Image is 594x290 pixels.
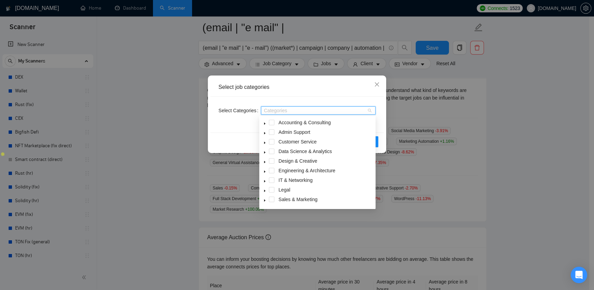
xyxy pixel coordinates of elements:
[278,129,310,135] span: Admin Support
[278,120,331,125] span: Accounting & Consulting
[277,186,374,194] span: Legal
[368,76,386,94] button: Close
[263,122,266,125] span: caret-down
[0,152,5,156] img: Apollo
[278,158,317,164] span: Design & Creative
[277,205,374,213] span: Translation
[218,83,376,91] div: Select job categories
[277,118,374,127] span: Accounting & Consulting
[277,176,374,184] span: IT & Networking
[277,157,374,165] span: Design & Creative
[374,82,380,87] span: close
[263,199,266,202] span: caret-down
[571,267,587,283] div: Open Intercom Messenger
[277,138,374,146] span: Customer Service
[263,170,266,173] span: caret-down
[278,197,318,202] span: Sales & Marketing
[263,179,266,183] span: caret-down
[263,131,266,135] span: caret-down
[263,160,266,164] span: caret-down
[278,187,290,193] span: Legal
[278,177,312,183] span: IT & Networking
[277,166,374,175] span: Engineering & Architecture
[277,195,374,204] span: Sales & Marketing
[264,108,265,113] input: Select Categories
[263,141,266,144] span: caret-down
[278,139,317,144] span: Customer Service
[218,105,261,116] label: Select Categories
[263,189,266,193] span: caret-down
[277,128,374,136] span: Admin Support
[278,168,335,173] span: Engineering & Architecture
